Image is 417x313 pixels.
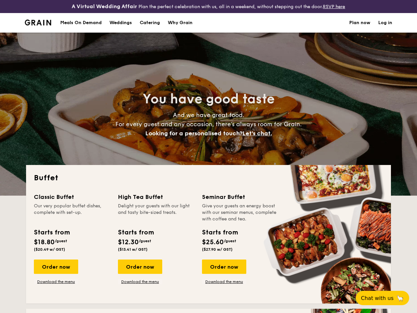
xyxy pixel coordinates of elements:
div: Weddings [109,13,132,33]
span: You have good taste [143,91,275,107]
img: Grain [25,20,51,25]
a: Log in [378,13,392,33]
span: Let's chat. [242,130,272,137]
div: Starts from [202,228,237,237]
div: Order now [34,260,78,274]
h1: Catering [140,13,160,33]
div: High Tea Buffet [118,192,194,201]
a: Download the menu [202,279,246,284]
div: Classic Buffet [34,192,110,201]
a: Download the menu [118,279,162,284]
h4: A Virtual Wedding Affair [72,3,137,10]
span: $25.60 [202,238,224,246]
a: Download the menu [34,279,78,284]
span: /guest [139,239,151,243]
a: Weddings [106,13,136,33]
span: 🦙 [396,294,404,302]
span: ($13.41 w/ GST) [118,247,148,252]
a: Meals On Demand [56,13,106,33]
span: ($20.49 w/ GST) [34,247,65,252]
span: /guest [224,239,236,243]
div: Seminar Buffet [202,192,278,201]
div: Our very popular buffet dishes, complete with set-up. [34,203,110,222]
div: Starts from [118,228,153,237]
span: /guest [55,239,67,243]
a: Logotype [25,20,51,25]
div: Plan the perfect celebration with us, all in a weekend, without stepping out the door. [69,3,347,10]
a: Why Grain [164,13,196,33]
div: Meals On Demand [60,13,102,33]
span: $18.80 [34,238,55,246]
div: Starts from [34,228,69,237]
span: $12.30 [118,238,139,246]
h2: Buffet [34,173,383,183]
span: Looking for a personalised touch? [145,130,242,137]
span: ($27.90 w/ GST) [202,247,233,252]
a: RSVP here [323,4,345,9]
div: Give your guests an energy boost with our seminar menus, complete with coffee and tea. [202,203,278,222]
div: Why Grain [168,13,193,33]
div: Order now [118,260,162,274]
a: Catering [136,13,164,33]
span: And we have great food. For every guest and any occasion, there’s always room for Grain. [115,112,302,137]
div: Order now [202,260,246,274]
span: Chat with us [361,295,394,301]
button: Chat with us🦙 [356,291,409,305]
a: Plan now [349,13,370,33]
div: Delight your guests with our light and tasty bite-sized treats. [118,203,194,222]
